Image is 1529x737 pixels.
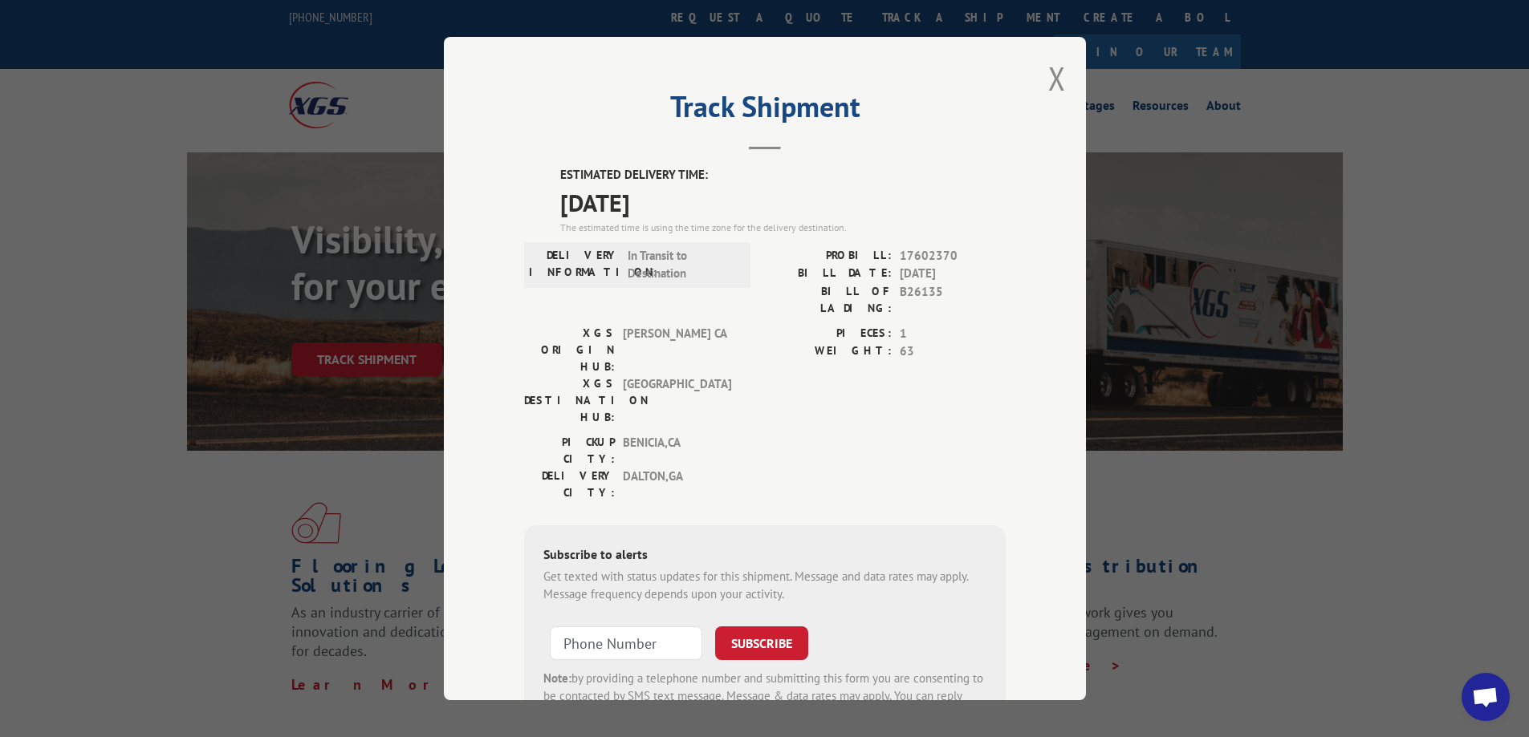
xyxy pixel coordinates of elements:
[900,265,1006,283] span: [DATE]
[560,184,1006,221] span: [DATE]
[560,221,1006,235] div: The estimated time is using the time zone for the delivery destination.
[900,325,1006,343] span: 1
[765,283,892,317] label: BILL OF LADING:
[543,670,986,724] div: by providing a telephone number and submitting this form you are consenting to be contacted by SM...
[1462,673,1510,721] div: Open chat
[623,434,731,468] span: BENICIA , CA
[715,626,808,660] button: SUBSCRIBE
[765,265,892,283] label: BILL DATE:
[1048,57,1066,99] button: Close modal
[900,342,1006,361] span: 63
[560,166,1006,184] label: ESTIMATED DELIVERY TIME:
[543,568,986,604] div: Get texted with status updates for this shipment. Message and data rates may apply. Message frequ...
[524,325,615,375] label: XGS ORIGIN HUB:
[524,375,615,426] label: XGS DESTINATION HUB:
[623,468,731,501] span: DALTON , GA
[765,325,892,343] label: PIECES:
[529,247,620,283] label: DELIVERY INFORMATION:
[543,670,571,686] strong: Note:
[524,468,615,501] label: DELIVERY CITY:
[900,283,1006,317] span: B26135
[623,325,731,375] span: [PERSON_NAME] CA
[543,545,986,568] div: Subscribe to alerts
[765,342,892,361] label: WEIGHT:
[900,247,1006,265] span: 17602370
[524,95,1006,126] h2: Track Shipment
[550,626,702,660] input: Phone Number
[524,434,615,468] label: PICKUP CITY:
[765,247,892,265] label: PROBILL:
[623,375,731,426] span: [GEOGRAPHIC_DATA]
[628,247,736,283] span: In Transit to Destination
